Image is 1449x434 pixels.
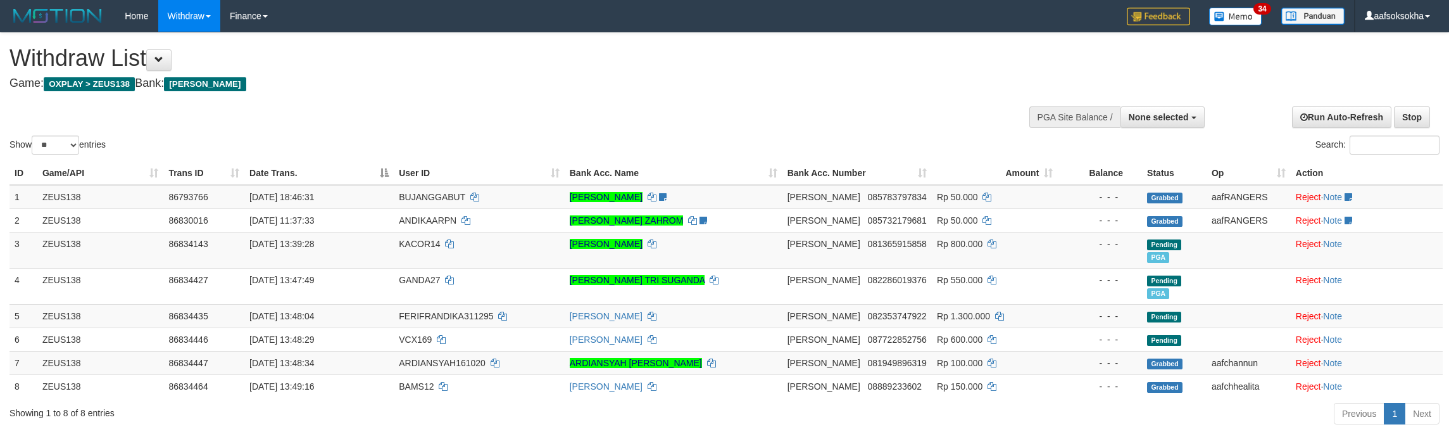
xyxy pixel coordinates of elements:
a: Reject [1296,192,1321,202]
td: aafchannun [1207,351,1291,374]
td: aafRANGERS [1207,185,1291,209]
span: Pending [1147,276,1181,286]
span: Rp 800.000 [937,239,982,249]
button: None selected [1120,106,1205,128]
div: - - - [1063,310,1137,322]
td: · [1291,304,1443,328]
th: Trans ID: activate to sort column ascending [163,162,244,185]
a: [PERSON_NAME] [570,311,643,321]
td: · [1291,185,1443,209]
td: ZEUS138 [37,351,163,374]
a: ARDIANSYAH [PERSON_NAME] [570,358,702,368]
div: - - - [1063,357,1137,369]
img: Button%20Memo.svg [1209,8,1262,25]
img: panduan.png [1281,8,1345,25]
span: Grabbed [1147,193,1182,203]
span: Marked by aafRornrotha [1147,252,1169,263]
td: aafRANGERS [1207,208,1291,232]
div: - - - [1063,380,1137,393]
a: [PERSON_NAME] [570,381,643,392]
select: Showentries [32,136,79,155]
span: Copy 087722852756 to clipboard [867,335,926,345]
label: Show entries [9,136,106,155]
a: Note [1323,215,1342,226]
span: [PERSON_NAME] [787,192,860,202]
th: Bank Acc. Number: activate to sort column ascending [782,162,932,185]
h1: Withdraw List [9,46,953,71]
div: - - - [1063,274,1137,286]
a: Note [1323,192,1342,202]
td: 8 [9,374,37,398]
span: Marked by aafRornrotha [1147,288,1169,299]
a: Stop [1394,106,1430,128]
a: Reject [1296,335,1321,345]
th: Status [1142,162,1207,185]
span: BAMS12 [399,381,434,392]
a: Reject [1296,275,1321,285]
span: [DATE] 13:47:49 [249,275,314,285]
span: GANDA27 [399,275,440,285]
a: Reject [1296,239,1321,249]
a: Reject [1296,358,1321,368]
th: Balance [1058,162,1142,185]
img: MOTION_logo.png [9,6,106,25]
span: Rp 600.000 [937,335,982,345]
span: OXPLAY > ZEUS138 [44,77,135,91]
span: [PERSON_NAME] [787,311,860,321]
th: Amount: activate to sort column ascending [932,162,1058,185]
a: [PERSON_NAME] [570,239,643,249]
span: Copy 082353747922 to clipboard [867,311,926,321]
a: Note [1323,358,1342,368]
th: ID [9,162,37,185]
h4: Game: Bank: [9,77,953,90]
a: Previous [1334,403,1384,424]
a: Note [1323,239,1342,249]
td: 6 [9,328,37,351]
span: 86834464 [168,381,208,392]
label: Search: [1315,136,1440,155]
span: [PERSON_NAME] [787,275,860,285]
span: [PERSON_NAME] [787,215,860,226]
a: Reject [1296,311,1321,321]
td: ZEUS138 [37,232,163,268]
span: Pending [1147,312,1181,322]
span: Grabbed [1147,382,1182,393]
span: VCX169 [399,335,432,345]
span: KACOR14 [399,239,440,249]
th: Game/API: activate to sort column ascending [37,162,163,185]
a: Reject [1296,381,1321,392]
td: · [1291,328,1443,351]
td: aafchhealita [1207,374,1291,398]
span: Copy 08889233602 to clipboard [867,381,922,392]
span: Rp 50.000 [937,215,978,226]
div: - - - [1063,191,1137,203]
span: [DATE] 13:39:28 [249,239,314,249]
td: · [1291,268,1443,304]
a: [PERSON_NAME] [570,335,643,345]
div: PGA Site Balance / [1029,106,1120,128]
a: Note [1323,335,1342,345]
span: 86834446 [168,335,208,345]
th: Op: activate to sort column ascending [1207,162,1291,185]
span: Copy 082286019376 to clipboard [867,275,926,285]
span: 86834427 [168,275,208,285]
span: Copy 085732179681 to clipboard [867,215,926,226]
span: [PERSON_NAME] [164,77,246,91]
span: [DATE] 13:48:04 [249,311,314,321]
span: [DATE] 13:49:16 [249,381,314,392]
a: Note [1323,275,1342,285]
span: Rp 1.300.000 [937,311,990,321]
span: Grabbed [1147,216,1182,227]
input: Search: [1350,136,1440,155]
span: [DATE] 18:46:31 [249,192,314,202]
span: [DATE] 13:48:34 [249,358,314,368]
td: 4 [9,268,37,304]
a: [PERSON_NAME] TRI SUGANDA [570,275,705,285]
td: ZEUS138 [37,268,163,304]
div: - - - [1063,238,1137,250]
span: Grabbed [1147,359,1182,369]
span: [DATE] 13:48:29 [249,335,314,345]
td: 7 [9,351,37,374]
a: Run Auto-Refresh [1292,106,1391,128]
span: Copy 085783797834 to clipboard [867,192,926,202]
